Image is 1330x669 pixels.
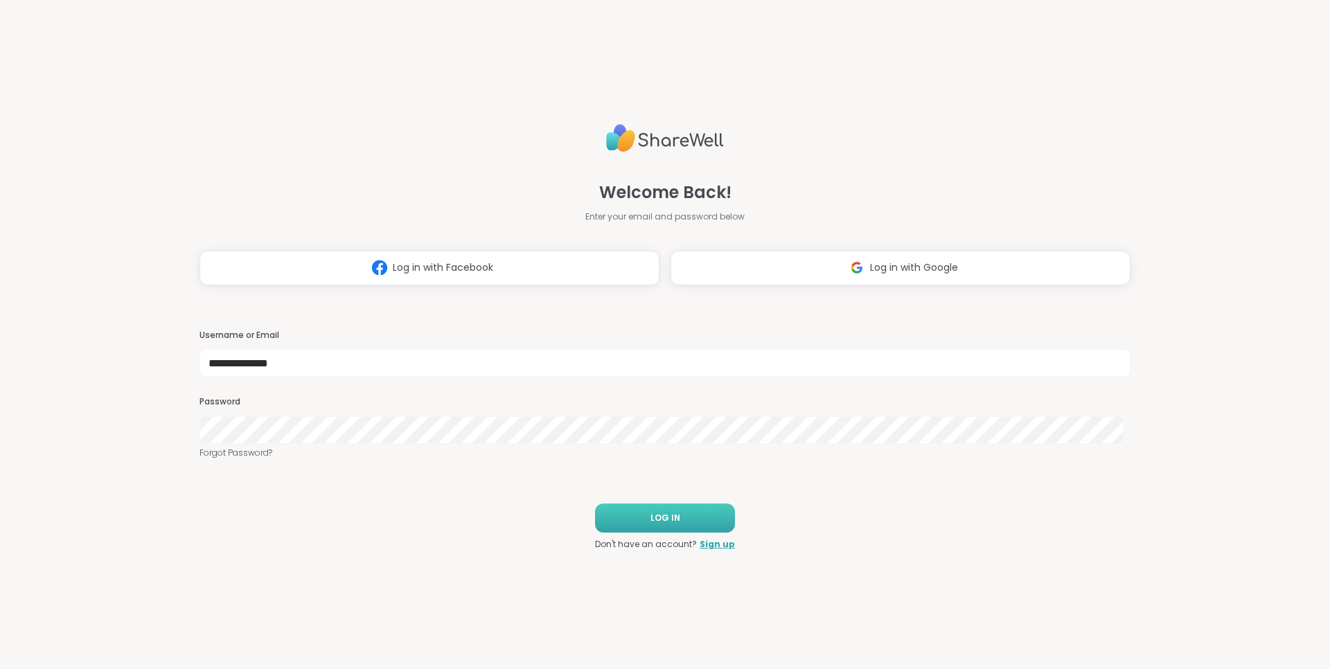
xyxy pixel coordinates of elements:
[844,255,870,280] img: ShareWell Logomark
[599,180,731,205] span: Welcome Back!
[671,251,1130,285] button: Log in with Google
[366,255,393,280] img: ShareWell Logomark
[199,251,659,285] button: Log in with Facebook
[700,538,735,551] a: Sign up
[606,118,724,158] img: ShareWell Logo
[595,503,735,533] button: LOG IN
[199,447,1130,459] a: Forgot Password?
[199,396,1130,408] h3: Password
[870,260,958,275] span: Log in with Google
[595,538,697,551] span: Don't have an account?
[199,330,1130,341] h3: Username or Email
[585,211,745,223] span: Enter your email and password below
[650,512,680,524] span: LOG IN
[393,260,493,275] span: Log in with Facebook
